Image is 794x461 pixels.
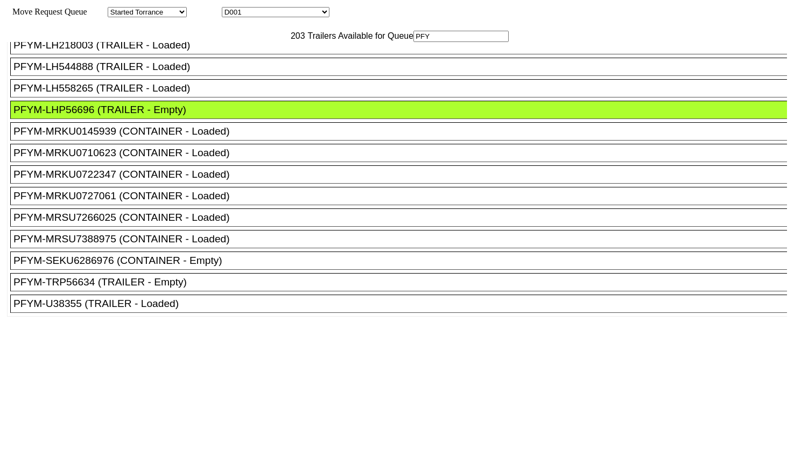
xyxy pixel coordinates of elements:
[13,39,793,51] div: PFYM-LH218003 (TRAILER - Loaded)
[13,233,793,245] div: PFYM-MRSU7388975 (CONTAINER - Loaded)
[285,31,305,40] span: 203
[13,147,793,159] div: PFYM-MRKU0710623 (CONTAINER - Loaded)
[13,212,793,223] div: PFYM-MRSU7266025 (CONTAINER - Loaded)
[89,7,106,16] span: Area
[13,169,793,180] div: PFYM-MRKU0722347 (CONTAINER - Loaded)
[7,7,87,16] span: Move Request Queue
[413,31,509,42] input: Filter Available Trailers
[13,104,793,116] div: PFYM-LHP56696 (TRAILER - Empty)
[13,82,793,94] div: PFYM-LH558265 (TRAILER - Loaded)
[13,61,793,73] div: PFYM-LH544888 (TRAILER - Loaded)
[305,31,414,40] span: Trailers Available for Queue
[13,190,793,202] div: PFYM-MRKU0727061 (CONTAINER - Loaded)
[13,125,793,137] div: PFYM-MRKU0145939 (CONTAINER - Loaded)
[13,276,793,288] div: PFYM-TRP56634 (TRAILER - Empty)
[189,7,220,16] span: Location
[13,298,793,310] div: PFYM-U38355 (TRAILER - Loaded)
[13,255,793,267] div: PFYM-SEKU6286976 (CONTAINER - Empty)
